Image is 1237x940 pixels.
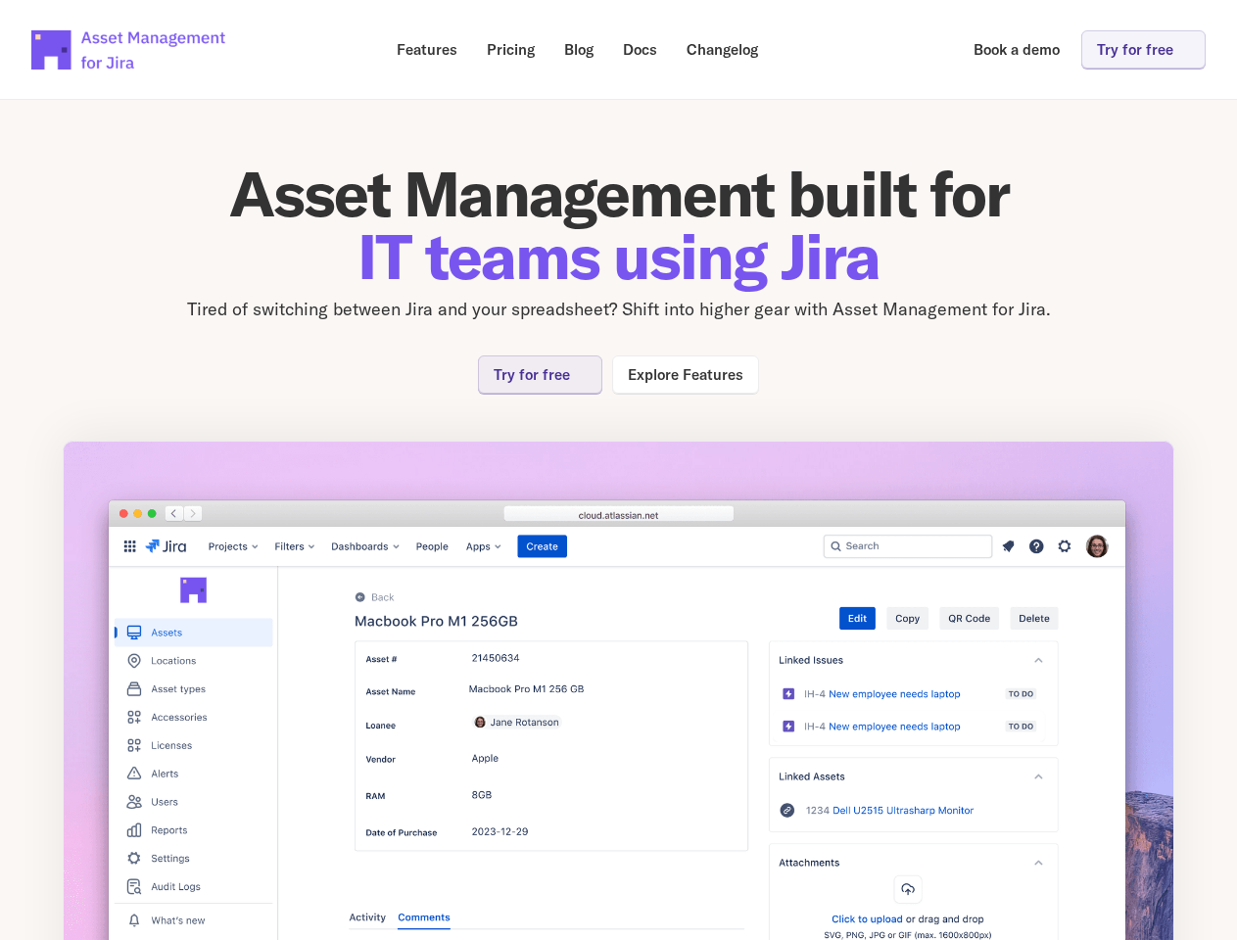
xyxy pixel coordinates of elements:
p: Try for free [1097,42,1173,57]
h1: Asset Management built for [63,163,1174,288]
a: Book a demo [960,30,1073,69]
a: Try for free [1081,30,1206,69]
a: Features [383,30,471,69]
p: Book a demo [974,42,1060,57]
a: Changelog [673,30,772,69]
p: Pricing [487,42,535,57]
a: Docs [609,30,671,69]
p: Features [397,42,457,57]
span: IT teams using Jira [357,216,880,296]
p: Blog [564,42,594,57]
p: Changelog [687,42,758,57]
a: Explore Features [612,355,759,394]
p: Tired of switching between Jira and your spreadsheet? Shift into higher gear with Asset Managemen... [63,296,1174,324]
a: Pricing [473,30,548,69]
a: Blog [550,30,607,69]
p: Explore Features [628,367,743,382]
a: Try for free [478,355,602,394]
p: Docs [623,42,657,57]
p: Try for free [494,367,570,382]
